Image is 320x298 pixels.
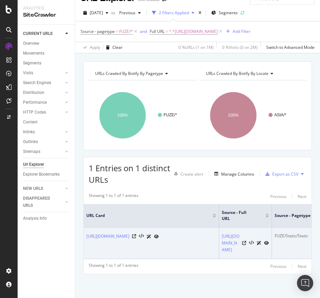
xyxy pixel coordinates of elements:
[149,7,197,18] button: 2 Filters Applied
[298,193,306,201] button: Next
[270,263,286,269] div: Previous
[166,28,168,34] span: =
[23,109,46,116] div: HTTP Codes
[86,233,129,240] a: [URL][DOMAIN_NAME]
[139,234,144,239] button: View HTML Source
[205,68,301,79] h4: URLs Crawled By Botify By locale
[23,215,70,222] a: Analysis Info
[23,215,47,222] div: Analysis Info
[249,241,254,245] button: View HTML Source
[23,60,70,67] a: Segments
[23,161,44,168] div: Url Explorer
[23,161,70,168] a: Url Explorer
[164,113,177,117] text: FUZE/*
[90,10,103,16] span: 2025 Aug. 3rd
[199,86,303,145] svg: A chart.
[23,50,70,57] a: Movements
[228,113,238,118] text: 100%
[23,30,52,37] div: CURRENT URLS
[140,28,147,34] div: and
[23,195,57,209] div: DISAPPEARED URLS
[86,213,211,219] span: URL Card
[89,193,138,201] div: Showing 1 to 1 of 1 entries
[233,28,251,34] div: Add Filter
[266,44,315,50] div: Switch to Advanced Mode
[298,194,306,199] div: Next
[23,89,63,96] a: Distribution
[23,60,41,67] div: Segments
[275,213,311,219] span: Source - pagetype
[270,193,286,201] button: Previous
[95,71,163,76] span: URLs Crawled By Botify By pagetype
[159,10,189,16] div: 2 Filters Applied
[222,44,258,50] div: 0 % Visits ( 0 on 2M )
[154,233,159,240] a: URL Inspection
[23,69,63,77] a: Visits
[206,71,269,76] span: URLs Crawled By Botify By locale
[221,171,254,177] div: Manage Columns
[116,10,135,16] span: Previous
[264,239,269,246] a: URL Inspection
[274,113,286,117] text: ASIA/*
[272,171,298,177] div: Export as CSV
[132,234,136,238] a: Visit Online Page
[119,27,133,36] span: FUZE/*
[222,233,239,253] a: [URL][DOMAIN_NAME]
[169,27,218,36] span: ^.*[URL][DOMAIN_NAME]
[23,40,70,47] a: Overview
[178,44,214,50] div: 0 % URLs ( 1 on 1M )
[263,42,315,53] button: Switch to Advanced Mode
[140,28,147,35] button: and
[23,50,44,57] div: Movements
[112,44,123,50] div: Clear
[23,171,60,178] div: Explorer Bookmarks
[23,5,69,11] div: Analytics
[23,185,43,192] div: NEW URLS
[298,262,306,271] button: Next
[223,27,251,36] button: Add Filter
[23,79,63,86] a: Search Engines
[23,11,69,19] div: SiteCrawler
[116,28,118,34] span: =
[297,275,313,291] div: Open Intercom Messenger
[81,28,115,34] span: Source - pagetype
[89,86,192,145] svg: A chart.
[23,109,63,116] a: HTTP Codes
[23,99,63,106] a: Performance
[209,7,240,18] button: Segments
[23,89,44,96] div: Distribution
[89,162,170,185] span: 1 Entries on 1 distinct URLs
[298,263,306,269] div: Next
[270,262,286,271] button: Previous
[222,210,255,222] span: Source - Full URL
[150,28,165,34] span: Full URL
[23,119,38,126] div: Content
[23,171,70,178] a: Explorer Bookmarks
[94,68,190,79] h4: URLs Crawled By Botify By pagetype
[23,138,63,145] a: Outlinks
[23,148,40,155] div: Sitemaps
[270,194,286,199] div: Previous
[23,195,63,209] a: DISAPPEARED URLS
[147,233,151,240] a: AI Url Details
[23,128,63,136] a: Inlinks
[111,10,116,16] span: vs
[23,40,39,47] div: Overview
[103,42,123,53] button: Clear
[81,7,111,18] button: [DATE]
[263,168,298,179] button: Export as CSV
[81,42,100,53] button: Apply
[23,69,33,77] div: Visits
[219,10,238,16] span: Segments
[257,239,261,246] a: AI Url Details
[197,9,203,16] div: times
[180,171,203,177] div: Create alert
[23,138,38,145] div: Outlinks
[171,168,203,179] button: Create alert
[23,99,47,106] div: Performance
[242,241,246,245] a: Visit Online Page
[118,113,128,118] text: 100%
[89,262,138,271] div: Showing 1 to 1 of 1 entries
